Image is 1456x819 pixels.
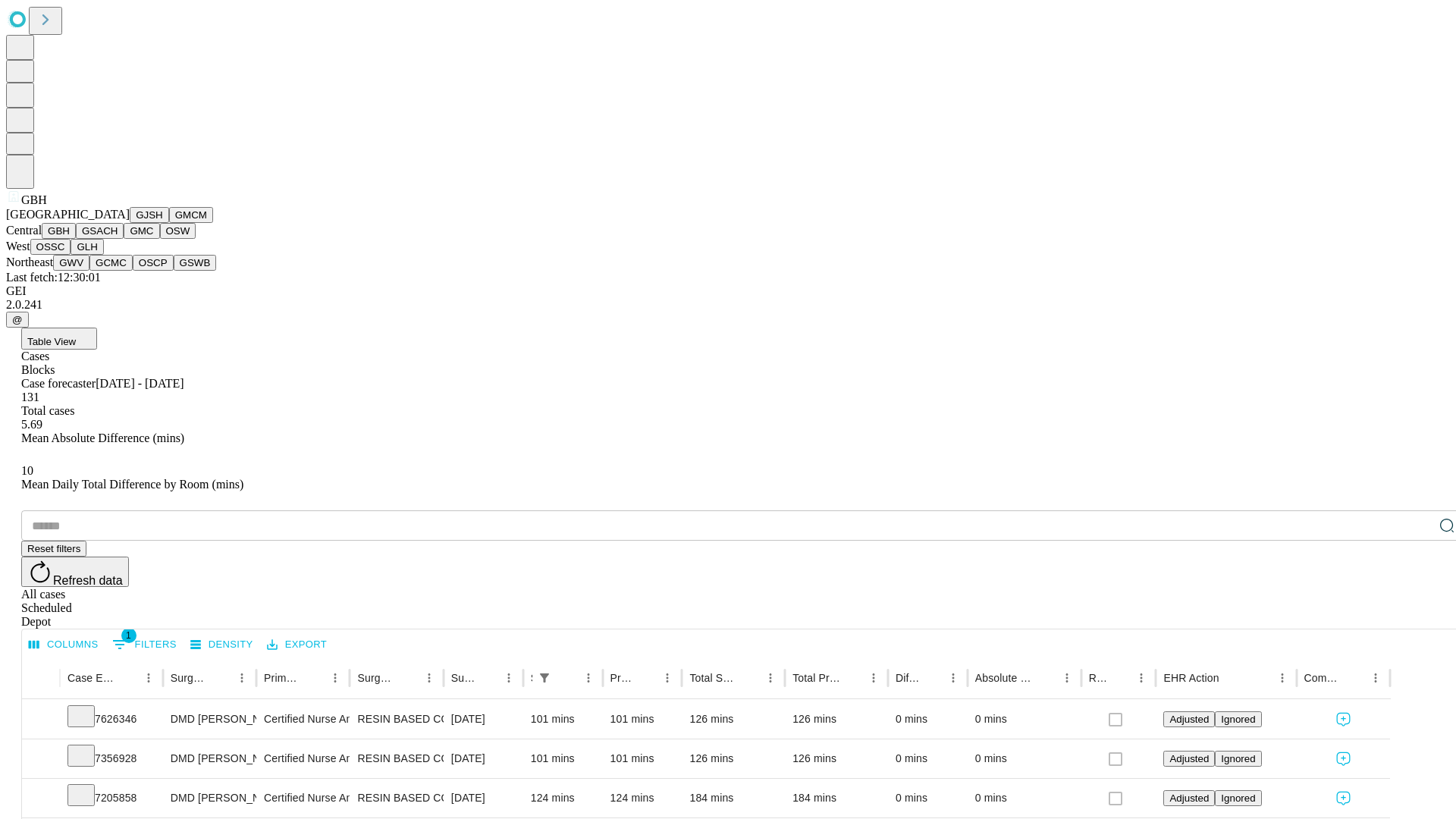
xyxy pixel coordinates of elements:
span: Refresh data [53,574,123,587]
div: 1 active filter [534,667,555,689]
div: 0 mins [975,700,1074,739]
button: OSSC [30,239,71,255]
button: Menu [863,667,884,689]
button: Expand [30,746,52,773]
span: Case forecaster [21,377,96,390]
span: 10 [21,464,33,477]
button: Sort [557,667,578,689]
button: GMCM [169,207,213,223]
span: GBH [21,193,47,206]
div: [DATE] [451,700,516,739]
div: Total Scheduled Duration [689,672,737,684]
span: Mean Absolute Difference (mins) [21,431,184,444]
div: DMD [PERSON_NAME] Dmd [171,739,249,778]
span: Reset filters [27,543,80,554]
div: 7356928 [67,739,155,778]
div: 184 mins [689,779,777,817]
button: Menu [1272,667,1293,689]
span: Ignored [1221,714,1255,725]
button: Sort [1344,667,1365,689]
button: Sort [739,667,760,689]
div: 0 mins [896,779,960,817]
div: RESIN BASED COMPOSITE 3 SURFACES, POSTERIOR [357,779,435,817]
span: West [6,240,30,253]
span: Adjusted [1169,792,1209,804]
button: Menu [943,667,964,689]
div: 126 mins [792,739,880,778]
div: 0 mins [975,739,1074,778]
button: OSW [160,223,196,239]
span: [DATE] - [DATE] [96,377,184,390]
button: Sort [842,667,863,689]
button: Density [187,633,257,657]
span: Adjusted [1169,714,1209,725]
div: Certified Nurse Anesthetist [264,779,342,817]
button: Menu [1365,667,1386,689]
div: 0 mins [896,739,960,778]
button: Adjusted [1163,751,1215,767]
div: 101 mins [531,700,595,739]
span: Total cases [21,404,74,417]
button: Menu [325,667,346,689]
button: GSACH [76,223,124,239]
button: Menu [138,667,159,689]
div: DMD [PERSON_NAME] Dmd [171,700,249,739]
button: GMC [124,223,159,239]
button: Table View [21,328,97,350]
div: Surgery Date [451,672,475,684]
button: Ignored [1215,790,1261,806]
div: 126 mins [792,700,880,739]
button: Sort [1109,667,1131,689]
div: 0 mins [975,779,1074,817]
button: Show filters [108,632,180,657]
span: Mean Daily Total Difference by Room (mins) [21,478,243,491]
div: 126 mins [689,739,777,778]
button: GWV [53,255,89,271]
button: Menu [657,667,678,689]
span: Table View [27,336,76,347]
div: DMD [PERSON_NAME] Dmd [171,779,249,817]
div: 124 mins [531,779,595,817]
span: Ignored [1221,792,1255,804]
div: Comments [1304,672,1342,684]
div: 126 mins [689,700,777,739]
button: Sort [117,667,138,689]
span: 5.69 [21,418,42,431]
button: Refresh data [21,557,129,587]
button: Export [263,633,331,657]
div: 7626346 [67,700,155,739]
button: Sort [477,667,498,689]
div: Certified Nurse Anesthetist [264,739,342,778]
button: Sort [1221,667,1242,689]
button: Reset filters [21,541,86,557]
span: @ [12,314,23,325]
div: Total Predicted Duration [792,672,840,684]
button: Menu [1056,667,1078,689]
div: Surgery Name [357,672,395,684]
button: Ignored [1215,711,1261,727]
button: Menu [498,667,519,689]
button: GCMC [89,255,133,271]
span: [GEOGRAPHIC_DATA] [6,208,130,221]
div: RESIN BASED COMPOSITE 2 SURFACES, POSTERIOR [357,739,435,778]
button: Select columns [25,633,102,657]
div: Resolved in EHR [1089,672,1109,684]
div: 0 mins [896,700,960,739]
button: Adjusted [1163,790,1215,806]
div: 7205858 [67,779,155,817]
div: Primary Service [264,672,302,684]
div: [DATE] [451,779,516,817]
span: Northeast [6,256,53,268]
button: Expand [30,707,52,733]
button: Ignored [1215,751,1261,767]
button: Menu [419,667,440,689]
button: Menu [231,667,253,689]
span: 131 [21,391,39,403]
button: GSWB [174,255,217,271]
button: Sort [1035,667,1056,689]
div: 184 mins [792,779,880,817]
div: Difference [896,672,920,684]
button: Expand [30,786,52,812]
button: Menu [1131,667,1152,689]
button: OSCP [133,255,174,271]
